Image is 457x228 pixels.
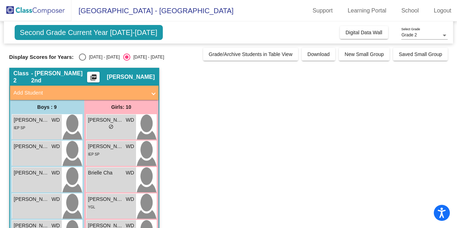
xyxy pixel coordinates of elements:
[14,196,50,203] span: [PERSON_NAME]
[88,196,124,203] span: [PERSON_NAME]
[399,51,442,57] span: Saved Small Group
[14,89,146,97] mat-panel-title: Add Student
[14,126,25,130] span: IEP SP
[79,54,164,61] mat-radio-group: Select an option
[203,48,298,61] button: Grade/Archive Students in Table View
[15,25,163,40] span: Second Grade Current Year [DATE]-[DATE]
[88,169,124,177] span: Brielle Cha
[71,5,233,16] span: [GEOGRAPHIC_DATA] - [GEOGRAPHIC_DATA]
[88,143,124,150] span: [PERSON_NAME]
[109,124,114,129] span: do_not_disturb_alt
[51,196,60,203] span: WD
[51,169,60,177] span: WD
[302,48,335,61] button: Download
[346,30,382,35] span: Digital Data Wall
[393,48,448,61] button: Saved Small Group
[14,143,50,150] span: [PERSON_NAME] [PERSON_NAME]
[89,74,98,84] mat-icon: picture_as_pdf
[307,51,330,57] span: Download
[396,5,425,16] a: School
[428,5,457,16] a: Logout
[10,86,159,100] mat-expansion-panel-header: Add Student
[51,116,60,124] span: WD
[126,196,134,203] span: WD
[126,116,134,124] span: WD
[345,51,384,57] span: New Small Group
[14,169,50,177] span: [PERSON_NAME]
[126,143,134,150] span: WD
[88,152,100,156] span: IEP SP
[209,51,293,57] span: Grade/Archive Students in Table View
[84,100,159,114] div: Girls: 10
[87,72,100,82] button: Print Students Details
[14,70,31,84] span: Class 2
[10,100,84,114] div: Boys : 9
[9,54,74,60] span: Display Scores for Years:
[342,5,392,16] a: Learning Portal
[307,5,338,16] a: Support
[31,70,87,84] span: - [PERSON_NAME] 2nd
[88,116,124,124] span: [PERSON_NAME]
[126,169,134,177] span: WD
[339,48,390,61] button: New Small Group
[88,205,95,209] span: YGL
[340,26,388,39] button: Digital Data Wall
[401,32,417,37] span: Grade 2
[130,54,164,60] div: [DATE] - [DATE]
[107,74,155,81] span: [PERSON_NAME]
[51,143,60,150] span: WD
[14,116,50,124] span: [PERSON_NAME]
[86,54,120,60] div: [DATE] - [DATE]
